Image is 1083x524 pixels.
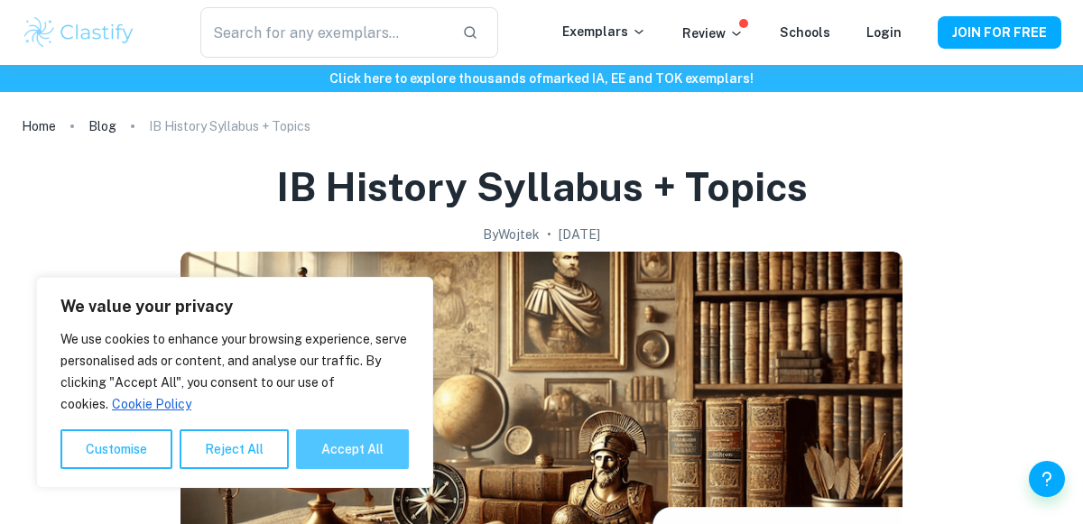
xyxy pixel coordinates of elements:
p: IB History Syllabus + Topics [149,116,310,136]
div: We value your privacy [36,277,433,488]
p: We value your privacy [60,296,409,317]
a: Login [866,25,902,40]
h2: By Wojtek [483,225,540,244]
p: • [547,225,551,244]
button: Customise [60,429,172,469]
h2: [DATE] [559,225,600,244]
img: Clastify logo [22,14,136,51]
button: JOIN FOR FREE [938,16,1061,49]
h1: IB History Syllabus + Topics [276,161,808,214]
p: Review [682,23,744,43]
a: Home [22,114,56,139]
button: Accept All [296,429,409,469]
button: Reject All [180,429,289,469]
button: Help and Feedback [1029,461,1065,497]
p: We use cookies to enhance your browsing experience, serve personalised ads or content, and analys... [60,328,409,415]
h6: Click here to explore thousands of marked IA, EE and TOK exemplars ! [4,69,1079,88]
a: Cookie Policy [111,396,192,412]
a: Schools [780,25,830,40]
a: Blog [88,114,116,139]
input: Search for any exemplars... [200,7,448,58]
p: Exemplars [562,22,646,41]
